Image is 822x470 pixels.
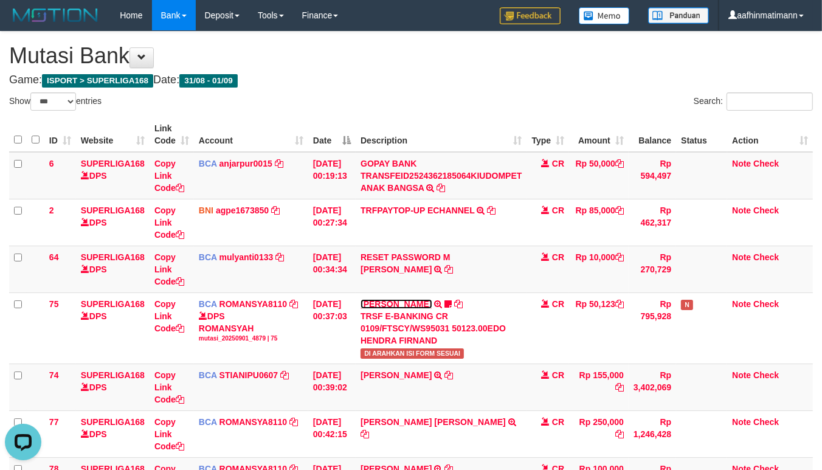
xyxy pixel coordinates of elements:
[308,246,356,292] td: [DATE] 00:34:34
[308,410,356,457] td: [DATE] 00:42:15
[437,183,445,193] a: Copy GOPAY BANK TRANSFEID2524362185064KIUDOMPET ANAK BANGSA to clipboard
[49,206,54,215] span: 2
[81,159,145,168] a: SUPERLIGA168
[154,417,184,451] a: Copy Link Code
[569,364,629,410] td: Rp 155,000
[753,370,779,380] a: Check
[194,117,308,152] th: Account: activate to sort column ascending
[629,199,676,246] td: Rp 462,317
[81,370,145,380] a: SUPERLIGA168
[732,206,751,215] a: Note
[219,299,288,309] a: ROMANSYA8110
[552,370,564,380] span: CR
[732,252,751,262] a: Note
[219,417,288,427] a: ROMANSYA8110
[76,364,150,410] td: DPS
[199,310,303,343] div: DPS ROMANSYAH
[9,74,813,86] h4: Game: Date:
[271,206,280,215] a: Copy agpe1673850 to clipboard
[280,370,289,380] a: Copy STIANIPU0607 to clipboard
[199,417,217,427] span: BCA
[199,159,217,168] span: BCA
[154,159,184,193] a: Copy Link Code
[44,117,76,152] th: ID: activate to sort column ascending
[732,299,751,309] a: Note
[569,410,629,457] td: Rp 250,000
[308,364,356,410] td: [DATE] 00:39:02
[569,152,629,199] td: Rp 50,000
[527,117,569,152] th: Type: activate to sort column ascending
[49,370,59,380] span: 74
[199,299,217,309] span: BCA
[289,299,298,309] a: Copy ROMANSYA8110 to clipboard
[694,92,813,111] label: Search:
[500,7,561,24] img: Feedback.jpg
[361,417,506,427] a: [PERSON_NAME] [PERSON_NAME]
[308,117,356,152] th: Date: activate to sort column descending
[154,206,184,240] a: Copy Link Code
[361,370,432,380] a: [PERSON_NAME]
[76,246,150,292] td: DPS
[81,299,145,309] a: SUPERLIGA168
[629,292,676,364] td: Rp 795,928
[30,92,76,111] select: Showentries
[361,252,451,274] a: RESET PASSWORD M [PERSON_NAME]
[615,206,624,215] a: Copy Rp 85,000 to clipboard
[219,370,278,380] a: STIANIPU0607
[629,410,676,457] td: Rp 1,246,428
[216,206,269,215] a: agpe1673850
[150,117,194,152] th: Link Code: activate to sort column ascending
[629,117,676,152] th: Balance
[552,417,564,427] span: CR
[569,292,629,364] td: Rp 50,123
[732,159,751,168] a: Note
[676,117,727,152] th: Status
[444,264,453,274] a: Copy RESET PASSWORD M NIZAR HAFIDZ N to clipboard
[199,206,213,215] span: BNI
[154,252,184,286] a: Copy Link Code
[629,364,676,410] td: Rp 3,402,069
[753,252,779,262] a: Check
[154,299,184,333] a: Copy Link Code
[615,382,624,392] a: Copy Rp 155,000 to clipboard
[76,292,150,364] td: DPS
[361,206,474,215] a: TRFPAYTOP-UP ECHANNEL
[615,299,624,309] a: Copy Rp 50,123 to clipboard
[76,199,150,246] td: DPS
[753,299,779,309] a: Check
[552,206,564,215] span: CR
[9,6,102,24] img: MOTION_logo.png
[76,410,150,457] td: DPS
[727,92,813,111] input: Search:
[753,206,779,215] a: Check
[444,370,453,380] a: Copy ARDHI SOFIAN to clipboard
[569,117,629,152] th: Amount: activate to sort column ascending
[199,252,217,262] span: BCA
[361,348,464,359] span: DI ARAHKAN ISI FORM SESUAI
[569,199,629,246] td: Rp 85,000
[732,370,751,380] a: Note
[275,159,283,168] a: Copy anjarpur0015 to clipboard
[487,206,496,215] a: Copy TRFPAYTOP-UP ECHANNEL to clipboard
[615,429,624,439] a: Copy Rp 250,000 to clipboard
[681,300,693,310] span: Has Note
[49,417,59,427] span: 77
[81,252,145,262] a: SUPERLIGA168
[81,206,145,215] a: SUPERLIGA168
[552,299,564,309] span: CR
[275,252,284,262] a: Copy mulyanti0133 to clipboard
[361,299,432,309] a: [PERSON_NAME]
[199,334,303,343] div: mutasi_20250901_4879 | 75
[5,5,41,41] button: Open LiveChat chat widget
[76,117,150,152] th: Website: activate to sort column ascending
[219,252,274,262] a: mulyanti0133
[49,252,59,262] span: 64
[49,159,54,168] span: 6
[648,7,709,24] img: panduan.png
[219,159,272,168] a: anjarpur0015
[753,417,779,427] a: Check
[76,152,150,199] td: DPS
[727,117,813,152] th: Action: activate to sort column ascending
[9,92,102,111] label: Show entries
[49,299,59,309] span: 75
